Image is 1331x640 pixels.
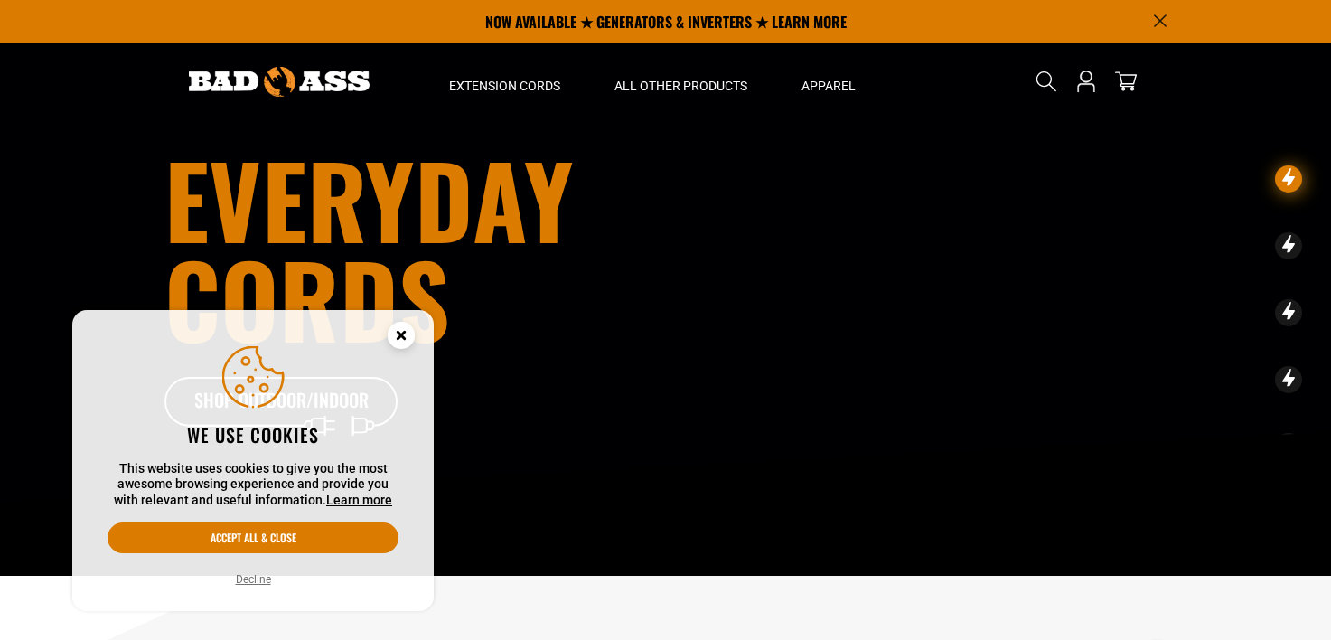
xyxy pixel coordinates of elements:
summary: Extension Cords [422,43,587,119]
span: Extension Cords [449,78,560,94]
summary: Search [1032,67,1061,96]
h1: Everyday cords [164,149,766,348]
p: This website uses cookies to give you the most awesome browsing experience and provide you with r... [108,461,398,509]
h2: We use cookies [108,423,398,447]
a: Learn more [326,493,392,507]
summary: Apparel [774,43,883,119]
span: Apparel [801,78,856,94]
summary: All Other Products [587,43,774,119]
button: Decline [230,570,277,588]
aside: Cookie Consent [72,310,434,612]
img: Bad Ass Extension Cords [189,67,370,97]
button: Accept all & close [108,522,398,553]
span: All Other Products [614,78,747,94]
